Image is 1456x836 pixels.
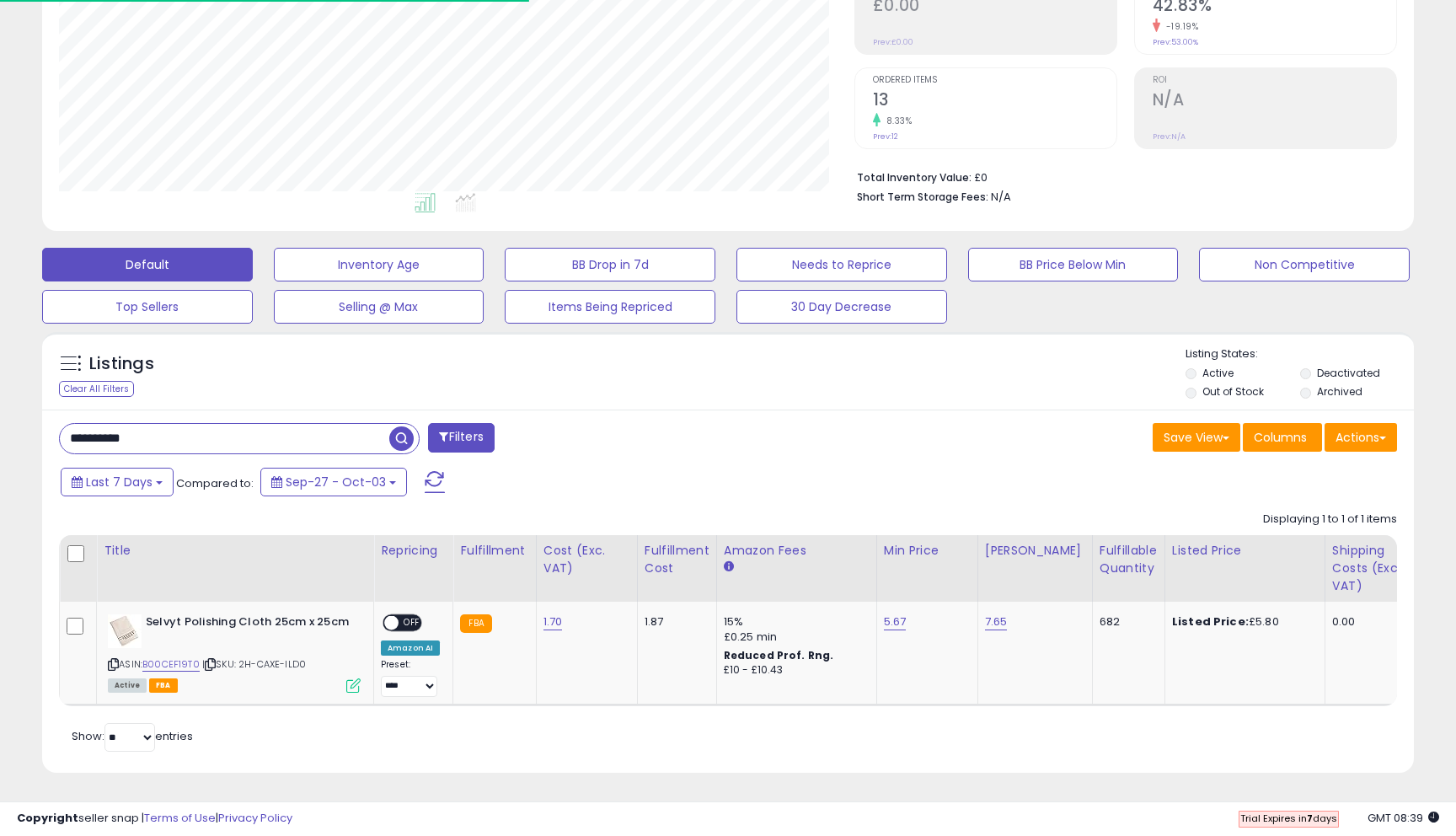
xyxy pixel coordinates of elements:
[176,475,254,491] span: Compared to:
[1100,542,1158,577] div: Fulfillable Quantity
[884,542,971,560] div: Min Price
[724,560,734,575] small: Amazon Fees.
[42,248,253,281] button: Default
[736,248,947,281] button: Needs to Reprice
[17,811,292,827] div: seller snap | |
[724,614,864,630] div: 15%
[873,131,898,142] small: Prev: 12
[724,630,864,645] div: £0.25 min
[1307,812,1313,825] b: 7
[142,657,200,672] a: B00CEF19T0
[873,76,1116,85] span: Ordered Items
[1153,131,1186,142] small: Prev: N/A
[1240,812,1337,825] span: Trial Expires in days
[1172,614,1312,630] div: £5.80
[108,614,361,691] div: ASIN:
[505,290,715,324] button: Items Being Repriced
[645,614,704,630] div: 1.87
[274,290,484,324] button: Selling @ Max
[1160,20,1199,33] small: -19.19%
[86,474,153,490] span: Last 7 Days
[884,614,907,630] a: 5.67
[985,542,1085,560] div: [PERSON_NAME]
[428,423,494,453] button: Filters
[260,468,407,496] button: Sep-27 - Oct-03
[724,542,870,560] div: Amazon Fees
[286,474,386,490] span: Sep-27 - Oct-03
[857,190,988,204] b: Short Term Storage Fees:
[1263,512,1397,528] div: Displaying 1 to 1 of 1 items
[1153,76,1396,85] span: ROI
[857,166,1384,186] li: £0
[873,90,1116,113] h2: 13
[968,248,1179,281] button: BB Price Below Min
[274,248,484,281] button: Inventory Age
[381,542,446,560] div: Repricing
[144,810,216,826] a: Terms of Use
[505,248,715,281] button: BB Drop in 7d
[1172,614,1249,630] b: Listed Price:
[645,542,709,577] div: Fulfillment Cost
[1153,423,1240,452] button: Save View
[59,381,134,397] div: Clear All Filters
[1100,614,1152,630] div: 682
[857,170,972,185] b: Total Inventory Value:
[1202,366,1234,380] label: Active
[218,810,292,826] a: Privacy Policy
[1172,542,1318,560] div: Listed Price
[399,616,426,630] span: OFF
[17,810,78,826] strong: Copyright
[1153,90,1396,113] h2: N/A
[1199,248,1410,281] button: Non Competitive
[991,189,1011,205] span: N/A
[1186,346,1413,362] p: Listing States:
[1243,423,1322,452] button: Columns
[985,614,1008,630] a: 7.65
[61,468,174,496] button: Last 7 Days
[381,659,440,697] div: Preset:
[873,37,913,47] small: Prev: £0.00
[1202,384,1264,399] label: Out of Stock
[146,614,351,635] b: Selvyt Polishing Cloth 25cm x 25cm
[1254,429,1307,446] span: Columns
[543,614,563,630] a: 1.70
[108,614,142,648] img: 31yJHI2BtYL._SL40_.jpg
[381,640,440,656] div: Amazon AI
[1317,366,1380,380] label: Deactivated
[108,678,147,693] span: All listings currently available for purchase on Amazon
[42,290,253,324] button: Top Sellers
[202,657,306,671] span: | SKU: 2H-CAXE-ILD0
[89,352,154,376] h5: Listings
[881,115,913,127] small: 8.33%
[724,648,834,662] b: Reduced Prof. Rng.
[1332,614,1413,630] div: 0.00
[1368,810,1439,826] span: 2025-10-11 08:39 GMT
[1325,423,1397,452] button: Actions
[1153,37,1198,47] small: Prev: 53.00%
[104,542,367,560] div: Title
[736,290,947,324] button: 30 Day Decrease
[543,542,630,577] div: Cost (Exc. VAT)
[149,678,178,693] span: FBA
[72,728,193,744] span: Show: entries
[1332,542,1419,595] div: Shipping Costs (Exc. VAT)
[1317,384,1362,399] label: Archived
[460,614,491,633] small: FBA
[460,542,528,560] div: Fulfillment
[724,663,864,678] div: £10 - £10.43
